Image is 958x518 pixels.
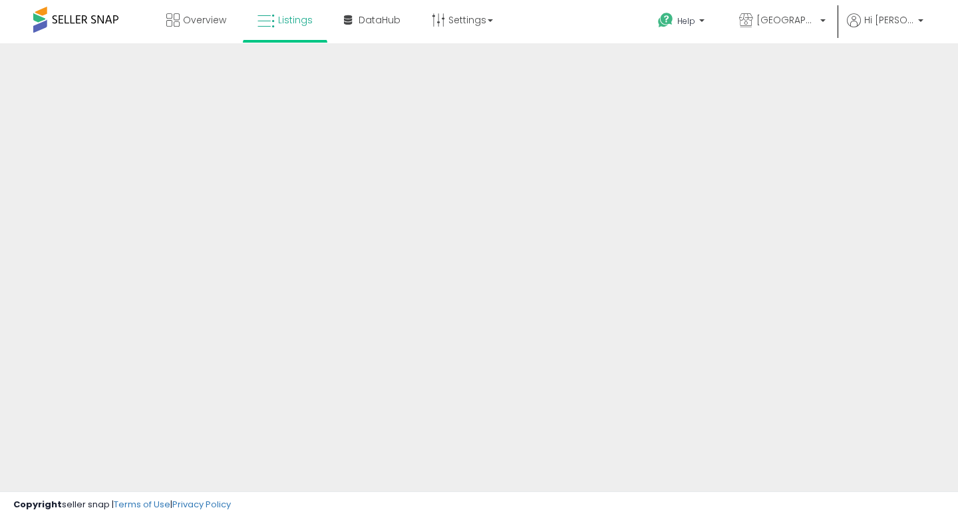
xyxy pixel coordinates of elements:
[359,13,400,27] span: DataHub
[657,12,674,29] i: Get Help
[172,498,231,511] a: Privacy Policy
[13,498,62,511] strong: Copyright
[847,13,923,43] a: Hi [PERSON_NAME]
[278,13,313,27] span: Listings
[756,13,816,27] span: [GEOGRAPHIC_DATA]
[13,499,231,511] div: seller snap | |
[114,498,170,511] a: Terms of Use
[647,2,718,43] a: Help
[183,13,226,27] span: Overview
[864,13,914,27] span: Hi [PERSON_NAME]
[677,15,695,27] span: Help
